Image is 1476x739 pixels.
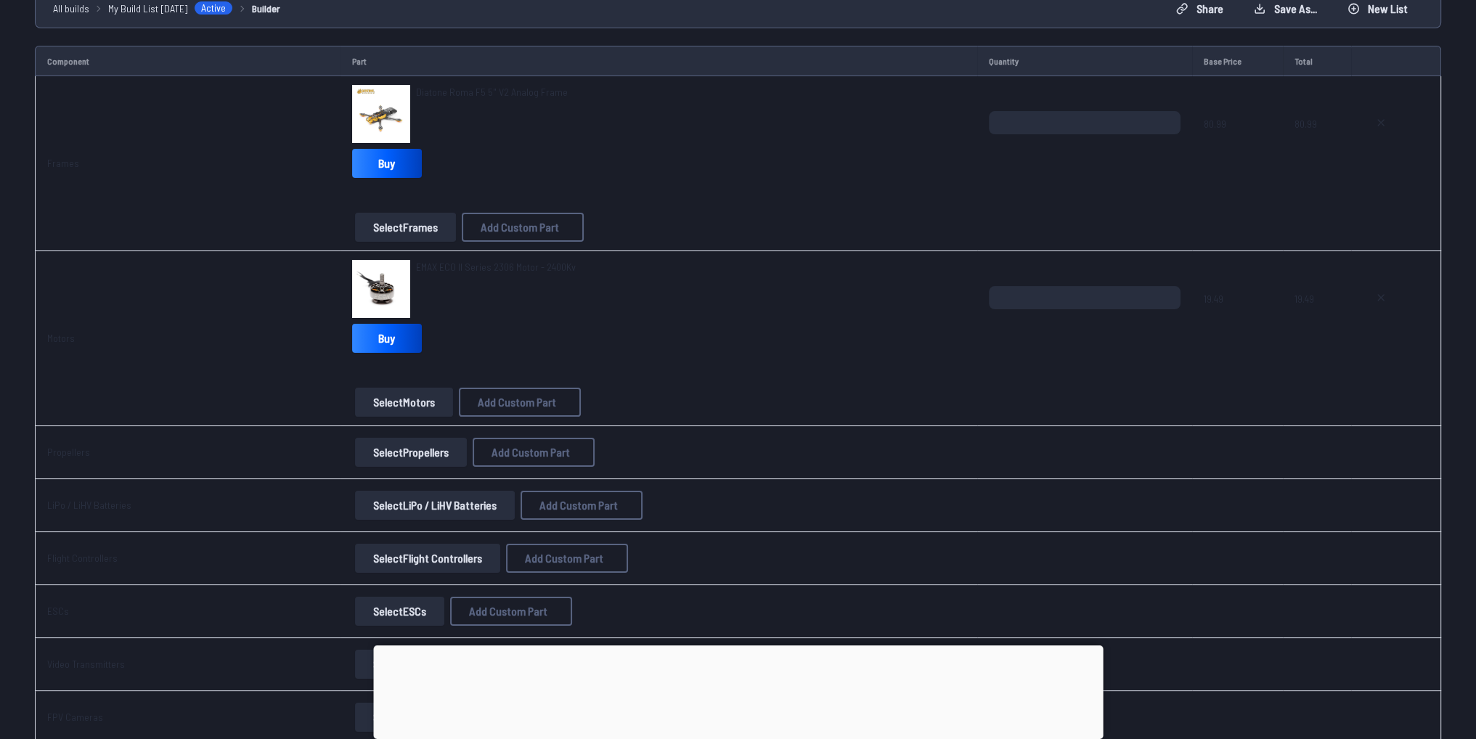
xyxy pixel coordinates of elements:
[352,491,518,520] a: SelectLiPo / LiHV Batteries
[47,446,90,458] a: Propellers
[355,703,482,732] button: SelectFPV Cameras
[1294,286,1340,356] span: 19.49
[469,605,547,617] span: Add Custom Part
[194,1,233,15] span: Active
[355,650,509,679] button: SelectVideo Transmitters
[355,213,456,242] button: SelectFrames
[352,544,503,573] a: SelectFlight Controllers
[352,703,485,732] a: SelectFPV Cameras
[521,491,643,520] button: Add Custom Part
[35,46,341,76] td: Component
[492,446,570,458] span: Add Custom Part
[352,650,512,679] a: SelectVideo Transmitters
[416,261,576,273] span: EMAX ECO II Series 2306 Motor - 2400Kv
[525,552,603,564] span: Add Custom Part
[352,438,470,467] a: SelectPropellers
[462,213,584,242] button: Add Custom Part
[459,388,581,417] button: Add Custom Part
[1204,286,1271,356] span: 19.49
[47,711,103,723] a: FPV Cameras
[977,46,1191,76] td: Quantity
[352,260,410,318] img: image
[373,645,1103,735] iframe: Advertisement
[416,85,568,99] a: Diatone Roma F5 5" V2 Analog Frame
[416,86,568,98] span: Diatone Roma F5 5" V2 Analog Frame
[47,332,75,344] a: Motors
[1192,46,1283,76] td: Base Price
[1283,46,1351,76] td: Total
[108,1,188,16] span: My Build List [DATE]
[53,1,89,16] a: All builds
[47,499,131,511] a: LiPo / LiHV Batteries
[481,221,559,233] span: Add Custom Part
[539,499,618,511] span: Add Custom Part
[352,149,422,178] a: Buy
[1294,111,1340,181] span: 80.99
[252,1,280,16] a: Builder
[355,438,467,467] button: SelectPropellers
[352,324,422,353] a: Buy
[473,438,595,467] button: Add Custom Part
[355,491,515,520] button: SelectLiPo / LiHV Batteries
[352,597,447,626] a: SelectESCs
[478,396,556,408] span: Add Custom Part
[352,85,410,143] img: image
[47,658,125,670] a: Video Transmitters
[47,157,79,169] a: Frames
[47,605,69,617] a: ESCs
[355,544,500,573] button: SelectFlight Controllers
[355,388,453,417] button: SelectMotors
[355,597,444,626] button: SelectESCs
[450,597,572,626] button: Add Custom Part
[1204,111,1271,181] span: 80.99
[352,213,459,242] a: SelectFrames
[341,46,977,76] td: Part
[47,552,118,564] a: Flight Controllers
[506,544,628,573] button: Add Custom Part
[108,1,233,16] a: My Build List [DATE]Active
[352,388,456,417] a: SelectMotors
[416,260,576,274] a: EMAX ECO II Series 2306 Motor - 2400Kv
